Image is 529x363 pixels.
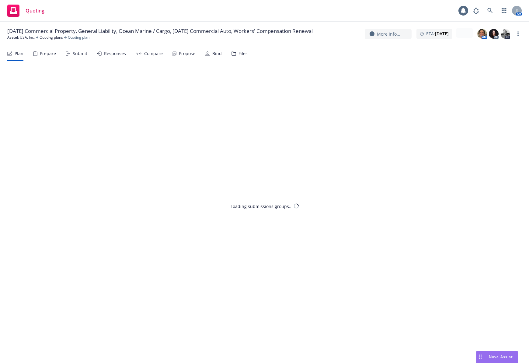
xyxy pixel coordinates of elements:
[231,203,293,209] div: Loading submissions groups...
[40,51,56,56] div: Prepare
[144,51,163,56] div: Compare
[470,5,482,17] a: Report a Bug
[435,31,449,37] strong: [DATE]
[514,30,522,37] a: more
[476,351,484,363] div: Drag to move
[377,31,400,37] span: More info...
[104,51,126,56] div: Responses
[7,27,313,35] span: [DATE] Commercial Property, General Liability, Ocean Marine / Cargo, [DATE] Commercial Auto, Work...
[40,35,63,40] a: Quoting plans
[477,29,487,39] img: photo
[212,51,222,56] div: Bind
[15,51,23,56] div: Plan
[489,354,513,359] span: Nova Assist
[238,51,248,56] div: Files
[179,51,195,56] div: Propose
[68,35,89,40] span: Quoting plan
[26,8,44,13] span: Quoting
[476,351,518,363] button: Nova Assist
[5,2,47,19] a: Quoting
[365,29,412,39] button: More info...
[500,29,510,39] img: photo
[426,30,449,37] span: ETA :
[7,35,35,40] a: Asetek USA, Inc.
[489,29,499,39] img: photo
[498,5,510,17] a: Switch app
[73,51,87,56] div: Submit
[484,5,496,17] a: Search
